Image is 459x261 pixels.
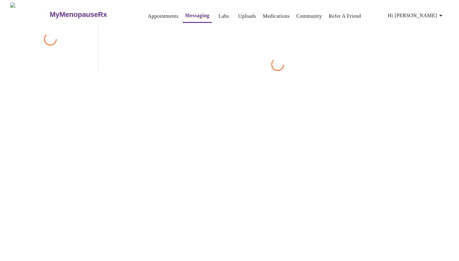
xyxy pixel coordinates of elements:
a: Uploads [238,12,256,21]
button: Medications [260,10,292,23]
button: Labs [214,10,234,23]
span: Hi [PERSON_NAME] [388,11,445,20]
a: Refer a Friend [329,12,361,21]
button: Community [294,10,325,23]
a: Labs [219,12,229,21]
button: Hi [PERSON_NAME] [385,9,447,22]
a: MyMenopauseRx [49,4,132,26]
img: MyMenopauseRx Logo [10,3,49,26]
button: Messaging [183,9,212,23]
a: Community [296,12,322,21]
a: Messaging [185,11,209,20]
button: Appointments [145,10,181,23]
button: Uploads [236,10,259,23]
button: Refer a Friend [326,10,364,23]
a: Appointments [148,12,178,21]
a: Medications [263,12,290,21]
h3: MyMenopauseRx [50,11,107,19]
